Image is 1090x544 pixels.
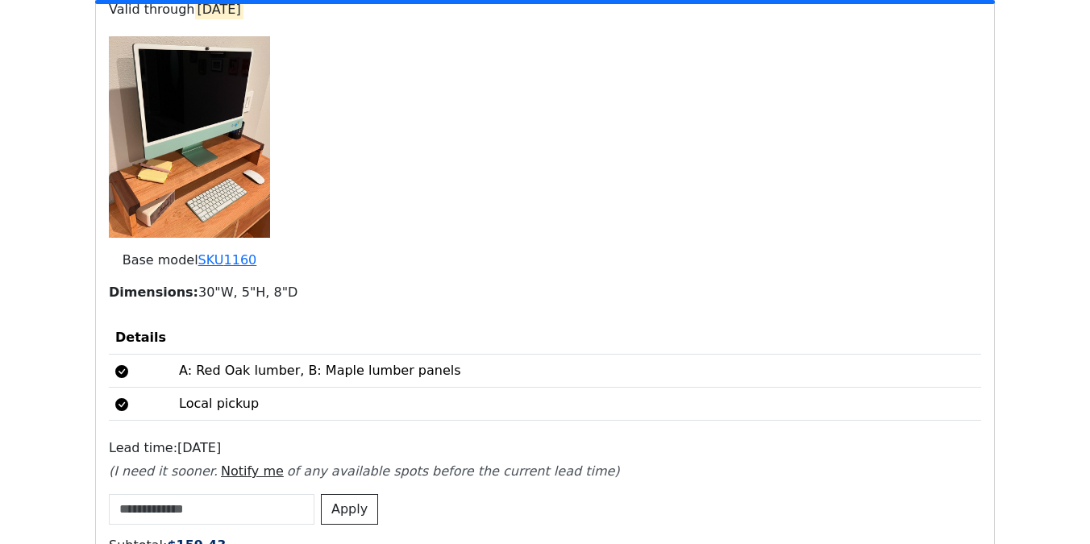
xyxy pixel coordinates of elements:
th: Details [109,322,173,355]
h6: Valid through [109,2,981,17]
td: A: Red Oak lumber, B: Maple lumber panels [173,355,981,388]
i: (I need it sooner. of any available spots before the current lead time) [109,463,620,479]
p: Base model [109,251,270,270]
td: Local pickup [173,388,981,421]
strong: Dimensions: [109,284,198,300]
button: Notify me [221,462,284,481]
img: Base model: Japanese Style Desktop Monitor Riser / Laptop Stand [109,36,270,238]
button: Apply [321,494,378,525]
h6: Lead time: [DATE] [109,440,981,455]
p: 30"W, 5"H, 8"D [109,283,981,302]
a: SKU1160 [198,252,257,268]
